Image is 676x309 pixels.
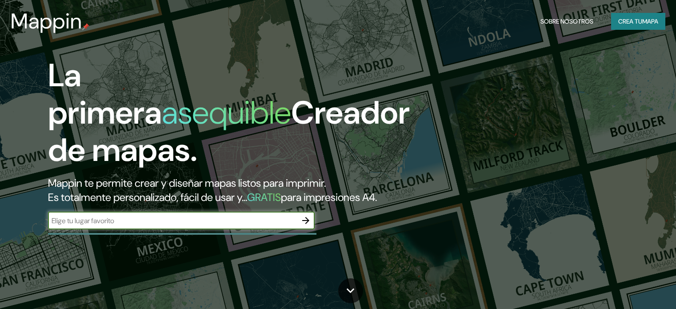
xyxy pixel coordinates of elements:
font: para impresiones A4. [281,190,377,204]
font: Mappin [11,7,82,35]
font: Sobre nosotros [540,17,593,25]
button: Crea tumapa [611,13,665,30]
font: Mappin te permite crear y diseñar mapas listos para imprimir. [48,176,326,190]
font: Es totalmente personalizado, fácil de usar y... [48,190,247,204]
input: Elige tu lugar favorito [48,216,297,226]
font: GRATIS [247,190,281,204]
button: Sobre nosotros [537,13,597,30]
font: asequible [162,92,291,133]
font: La primera [48,55,162,133]
font: Creador de mapas. [48,92,410,171]
font: Crea tu [618,17,642,25]
font: mapa [642,17,658,25]
img: pin de mapeo [82,23,89,30]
